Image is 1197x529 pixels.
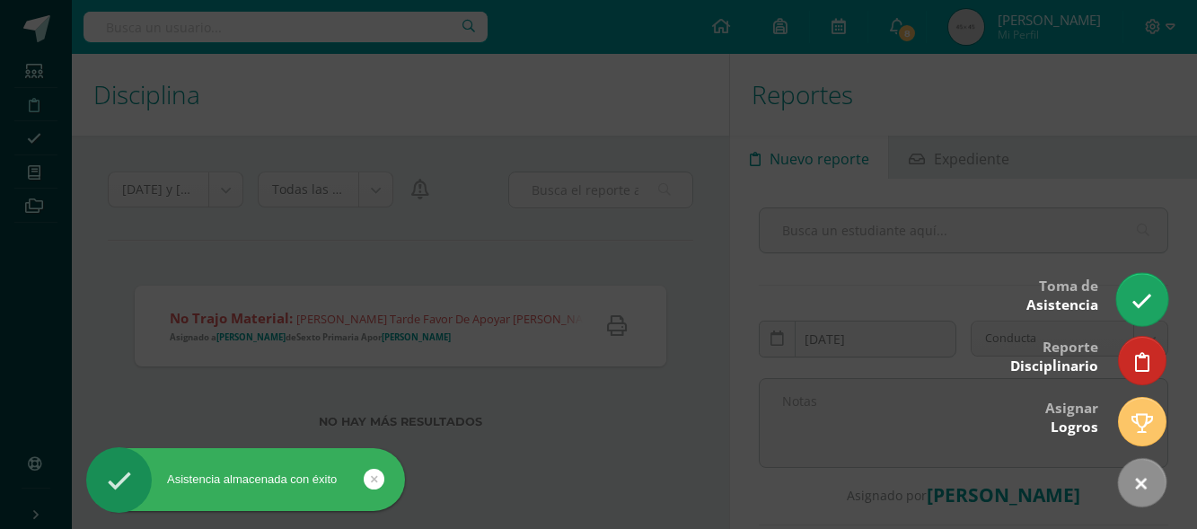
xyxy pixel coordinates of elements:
span: Logros [1051,418,1098,436]
div: Toma de [1026,265,1098,323]
span: Asistencia [1026,295,1098,314]
div: Reporte [1010,326,1098,384]
div: Asignar [1045,387,1098,445]
div: Asistencia almacenada con éxito [86,472,405,488]
span: Disciplinario [1010,357,1098,375]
